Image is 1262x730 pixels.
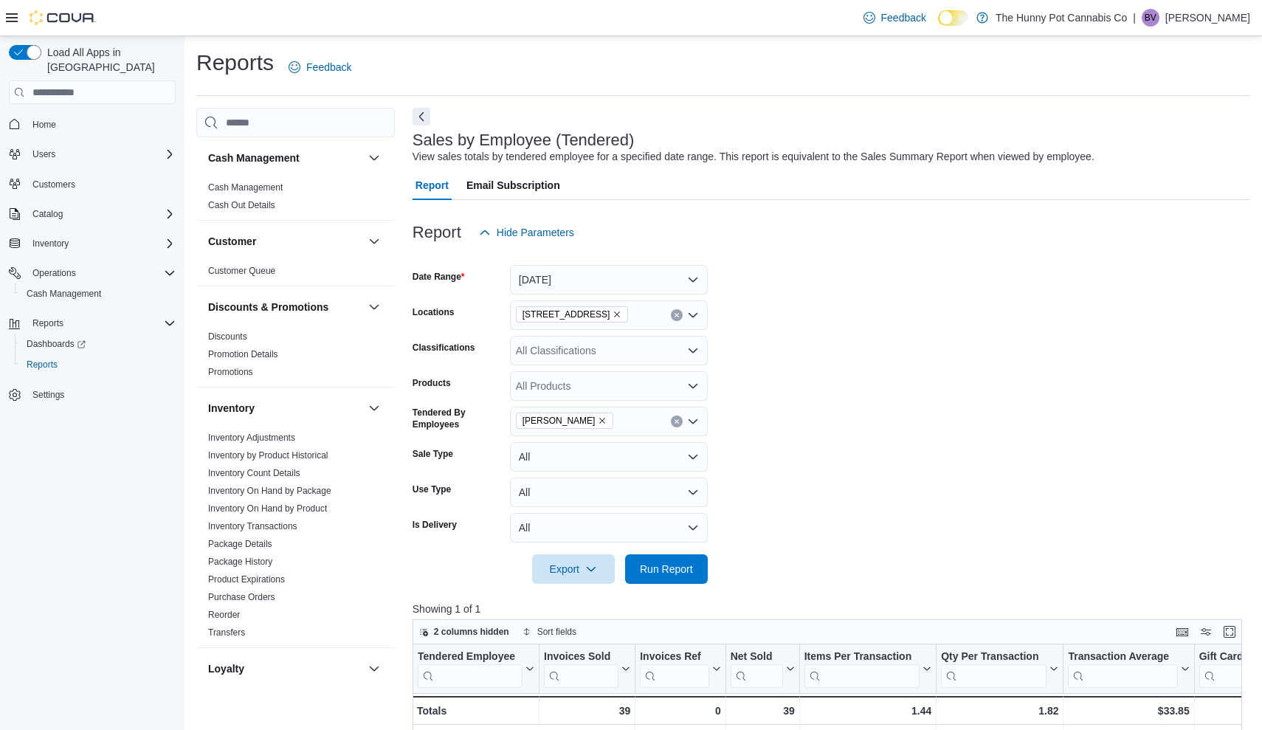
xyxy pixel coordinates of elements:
[1068,650,1177,688] div: Transaction Average
[365,399,383,417] button: Inventory
[413,602,1250,616] p: Showing 1 of 1
[1221,623,1238,641] button: Enter fullscreen
[804,650,920,688] div: Items Per Transaction
[27,114,176,133] span: Home
[208,521,297,531] a: Inventory Transactions
[473,218,580,247] button: Hide Parameters
[208,401,255,416] h3: Inventory
[3,113,182,134] button: Home
[208,151,362,165] button: Cash Management
[598,416,607,425] button: Remove Jessica Steinmetz from selection in this group
[27,264,82,282] button: Operations
[27,145,176,163] span: Users
[1068,650,1189,688] button: Transaction Average
[938,26,939,27] span: Dark Mode
[1142,9,1159,27] div: Billy Van Dam
[418,650,534,688] button: Tendered Employee
[208,300,362,314] button: Discounts & Promotions
[1133,9,1136,27] p: |
[32,389,64,401] span: Settings
[208,486,331,496] a: Inventory On Hand by Package
[413,131,635,149] h3: Sales by Employee (Tendered)
[27,385,176,404] span: Settings
[1068,650,1177,664] div: Transaction Average
[283,52,357,82] a: Feedback
[3,173,182,195] button: Customers
[208,450,328,461] a: Inventory by Product Historical
[32,238,69,249] span: Inventory
[941,650,1058,688] button: Qty Per Transaction
[27,235,176,252] span: Inventory
[27,235,75,252] button: Inventory
[532,554,615,584] button: Export
[27,288,101,300] span: Cash Management
[208,200,275,210] a: Cash Out Details
[413,271,465,283] label: Date Range
[544,702,630,720] div: 39
[365,660,383,678] button: Loyalty
[730,650,782,688] div: Net Sold
[208,266,275,276] a: Customer Queue
[3,313,182,334] button: Reports
[804,702,931,720] div: 1.44
[413,306,455,318] label: Locations
[208,182,283,193] a: Cash Management
[196,179,395,220] div: Cash Management
[1197,623,1215,641] button: Display options
[208,401,362,416] button: Inventory
[1145,9,1156,27] span: BV
[413,108,430,125] button: Next
[418,650,523,688] div: Tendered Employee
[996,9,1127,27] p: The Hunny Pot Cannabis Co
[21,356,63,373] a: Reports
[27,176,81,193] a: Customers
[208,661,244,676] h3: Loyalty
[32,208,63,220] span: Catalog
[21,356,176,373] span: Reports
[881,10,926,25] span: Feedback
[15,354,182,375] button: Reports
[21,285,107,303] a: Cash Management
[625,554,708,584] button: Run Report
[417,702,534,720] div: Totals
[523,307,610,322] span: [STREET_ADDRESS]
[208,349,278,359] a: Promotion Details
[510,513,708,543] button: All
[27,205,69,223] button: Catalog
[416,171,449,200] span: Report
[3,263,182,283] button: Operations
[687,416,699,427] button: Open list of options
[671,309,683,321] button: Clear input
[858,3,932,32] a: Feedback
[804,650,931,688] button: Items Per Transaction
[21,335,92,353] a: Dashboards
[413,224,461,241] h3: Report
[208,503,327,514] a: Inventory On Hand by Product
[15,283,182,304] button: Cash Management
[1173,623,1191,641] button: Keyboard shortcuts
[365,298,383,316] button: Discounts & Promotions
[516,413,614,429] span: Jessica Steinmetz
[687,345,699,357] button: Open list of options
[365,149,383,167] button: Cash Management
[21,285,176,303] span: Cash Management
[466,171,560,200] span: Email Subscription
[208,468,300,478] a: Inventory Count Details
[21,335,176,353] span: Dashboards
[687,380,699,392] button: Open list of options
[32,317,63,329] span: Reports
[434,626,509,638] span: 2 columns hidden
[208,367,253,377] a: Promotions
[510,442,708,472] button: All
[1068,702,1189,720] div: $33.85
[640,562,693,576] span: Run Report
[15,334,182,354] a: Dashboards
[418,650,523,664] div: Tendered Employee
[208,300,328,314] h3: Discounts & Promotions
[3,204,182,224] button: Catalog
[3,384,182,405] button: Settings
[27,145,61,163] button: Users
[196,328,395,387] div: Discounts & Promotions
[941,650,1047,664] div: Qty Per Transaction
[41,45,176,75] span: Load All Apps in [GEOGRAPHIC_DATA]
